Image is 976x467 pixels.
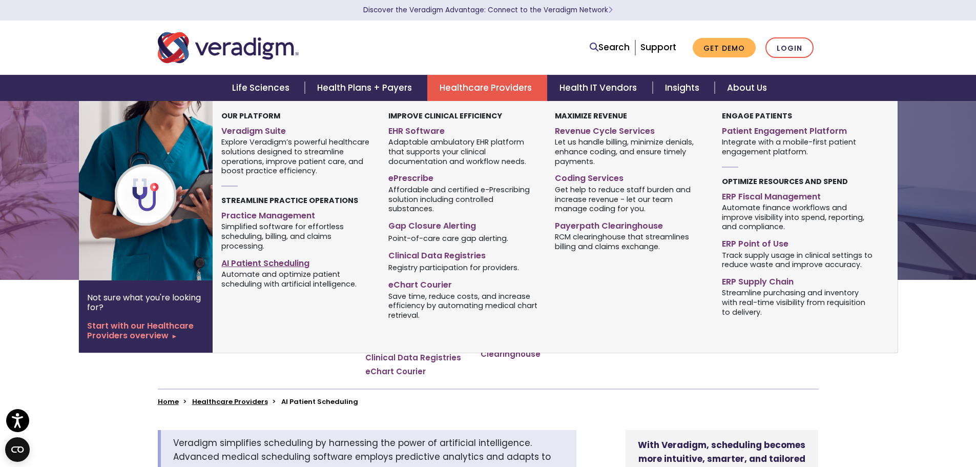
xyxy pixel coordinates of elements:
strong: Engage Patients [722,111,792,121]
a: Healthcare Providers [427,75,547,101]
a: eChart Courier [365,367,426,377]
strong: Our Platform [221,111,280,121]
a: Home [158,397,179,407]
button: Open CMP widget [5,437,30,462]
span: Explore Veradigm’s powerful healthcare solutions designed to streamline operations, improve patie... [221,137,372,176]
a: Gap Closure Alerting [388,217,539,232]
a: Payerpath Clearinghouse [481,339,570,359]
a: Login [765,37,814,58]
a: Health Plans + Payers [305,75,427,101]
a: Payerpath Clearinghouse [555,217,706,232]
a: Veradigm Suite [221,122,372,137]
a: Health IT Vendors [547,75,652,101]
a: ePrescribe [388,169,539,184]
a: Get Demo [693,38,756,58]
span: Save time, reduce costs, and increase efficiency by automating medical chart retrieval. [388,291,539,320]
span: Let us handle billing, minimize denials, enhance coding, and ensure timely payments. [555,137,706,167]
span: Automate and optimize patient scheduling with artificial intelligence. [221,269,372,289]
iframe: Drift Chat Widget [925,416,964,455]
a: ERP Fiscal Management [722,188,873,202]
a: ERP Supply Chain [722,273,873,288]
a: Discover the Veradigm Advantage: Connect to the Veradigm NetworkLearn More [363,5,613,15]
span: Affordable and certified e-Prescribing solution including controlled substances. [388,184,539,214]
strong: Maximize Revenue [555,111,627,121]
strong: Optimize Resources and Spend [722,176,848,187]
img: Veradigm logo [158,31,299,65]
a: EHR Software [388,122,539,137]
a: Support [640,41,676,53]
a: About Us [715,75,779,101]
span: Integrate with a mobile-first patient engagement platform. [722,137,873,157]
a: ERP Point of Use [722,235,873,250]
a: Revenue Cycle Services [555,122,706,137]
span: Track supply usage in clinical settings to reduce waste and improve accuracy. [722,250,873,270]
a: Search [590,40,630,54]
a: Practice Management [221,207,372,221]
p: Not sure what you're looking for? [87,293,204,312]
a: Coding Services [555,169,706,184]
a: AI Patient Scheduling [221,254,372,269]
strong: Streamline Practice Operations [221,195,358,206]
span: Automate finance workflows and improve visibility into spend, reporting, and compliance. [722,202,873,232]
a: Life Sciences [220,75,305,101]
a: Healthcare Providers [192,397,268,407]
a: Clinical Data Registries [365,353,461,363]
span: Point-of-care care gap alerting. [388,233,508,243]
strong: Improve Clinical Efficiency [388,111,502,121]
a: Start with our Healthcare Providers overview [87,321,204,340]
span: RCM clearinghouse that streamlines billing and claims exchange. [555,232,706,252]
span: Streamline purchasing and inventory with real-time visibility from requisition to delivery. [722,288,873,317]
span: Simplified software for effortless scheduling, billing, and claims processing. [221,221,372,251]
span: Registry participation for providers. [388,262,519,273]
a: Insights [653,75,715,101]
a: Clinical Data Registries [388,247,539,261]
a: Patient Engagement Platform [722,122,873,137]
span: Learn More [608,5,613,15]
a: eChart Courier [388,276,539,291]
img: Healthcare Provider [79,101,244,280]
span: Get help to reduce staff burden and increase revenue - let our team manage coding for you. [555,184,706,214]
span: Adaptable ambulatory EHR platform that supports your clinical documentation and workflow needs. [388,137,539,167]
